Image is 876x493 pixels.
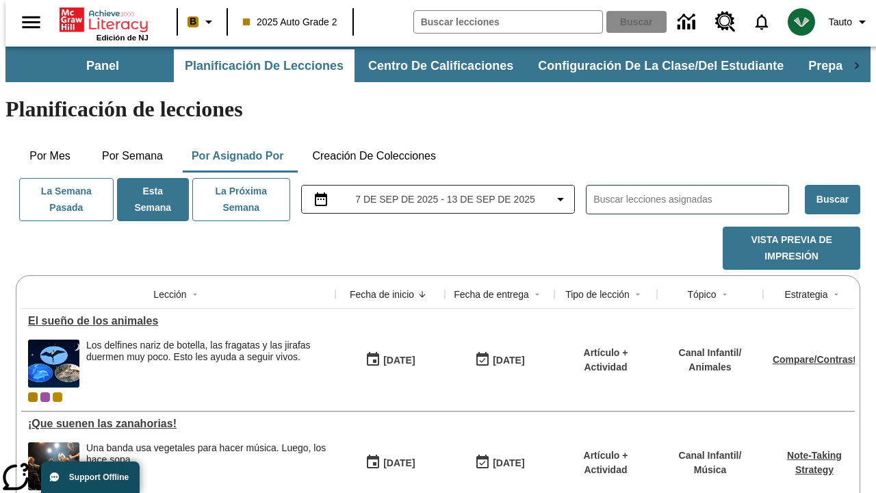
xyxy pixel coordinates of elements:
div: [DATE] [383,352,415,369]
div: Fecha de inicio [350,288,414,301]
div: Lección [153,288,186,301]
div: El sueño de los animales [28,315,328,327]
div: Los delfines nariz de botella, las fragatas y las jirafas duermen muy poco. Esto les ayuda a segu... [86,340,328,363]
button: Vista previa de impresión [723,227,860,270]
p: Música [679,463,742,477]
button: Panel [34,49,171,82]
button: Configuración de la clase/del estudiante [527,49,795,82]
a: El sueño de los animales, Lecciones [28,315,328,327]
button: 09/07/25: Último día en que podrá accederse la lección [470,450,529,476]
button: Sort [187,286,203,303]
div: ¡Que suenen las zanahorias! [28,418,328,430]
h1: Planificación de lecciones [5,97,871,122]
button: 09/12/25: Primer día en que estuvo disponible la lección [361,347,420,373]
div: Estrategia [784,288,827,301]
p: Canal Infantil / [679,346,742,360]
button: Buscar [805,185,860,214]
p: Artículo + Actividad [561,448,650,477]
a: Portada [60,6,149,34]
button: Por asignado por [181,140,295,173]
button: La semana pasada [19,178,114,221]
div: Una banda usa vegetales para hacer música. Luego, los hace sopa. [86,442,328,490]
p: Canal Infantil / [679,448,742,463]
button: Centro de calificaciones [357,49,524,82]
button: Boost El color de la clase es anaranjado claro. Cambiar el color de la clase. [182,10,222,34]
svg: Collapse Date Range Filter [552,191,569,207]
a: Centro de recursos, Se abrirá en una pestaña nueva. [707,3,744,40]
button: 09/07/25: Primer día en que estuvo disponible la lección [361,450,420,476]
button: Por semana [91,140,174,173]
button: Sort [828,286,845,303]
button: Abrir el menú lateral [11,2,51,42]
button: La próxima semana [192,178,290,221]
input: Buscar campo [414,11,602,33]
div: Tipo de lección [565,288,630,301]
span: Support Offline [69,472,129,482]
div: Subbarra de navegación [33,49,843,82]
div: Pestañas siguientes [843,49,871,82]
button: Planificación de lecciones [174,49,355,82]
button: Sort [630,286,646,303]
div: [DATE] [493,455,524,472]
button: Perfil/Configuración [823,10,876,34]
div: [DATE] [383,455,415,472]
img: avatar image [788,8,815,36]
div: [DATE] [493,352,524,369]
div: Fecha de entrega [454,288,529,301]
a: Compare/Contrast [773,354,856,365]
a: Centro de información [669,3,707,41]
span: Tauto [829,15,852,29]
button: 09/12/25: Último día en que podrá accederse la lección [470,347,529,373]
div: Clase actual [28,392,38,402]
div: OL 2025 Auto Grade 3 [40,392,50,402]
a: Notificaciones [744,4,780,40]
p: Animales [679,360,742,375]
span: Edición de NJ [96,34,149,42]
button: Por mes [16,140,84,173]
div: Portada [60,5,149,42]
p: Artículo + Actividad [561,346,650,375]
span: 2025 Auto Grade 2 [243,15,337,29]
img: Fotos de una fragata, dos delfines nariz de botella y una jirafa sobre un fondo de noche estrellada. [28,340,79,388]
div: New 2025 class [53,392,62,402]
button: Sort [414,286,430,303]
div: Tópico [687,288,716,301]
button: Seleccione el intervalo de fechas opción del menú [307,191,569,207]
a: Note-Taking Strategy [787,450,842,475]
span: B [190,13,196,30]
img: Un grupo de personas vestidas de negro toca música en un escenario. [28,442,79,490]
button: Creación de colecciones [301,140,447,173]
button: Escoja un nuevo avatar [780,4,823,40]
button: Esta semana [117,178,189,221]
span: 7 de sep de 2025 - 13 de sep de 2025 [355,192,535,207]
input: Buscar lecciones asignadas [593,190,788,210]
div: Los delfines nariz de botella, las fragatas y las jirafas duermen muy poco. Esto les ayuda a segu... [86,340,328,388]
button: Sort [717,286,733,303]
div: Una banda usa vegetales para hacer música. Luego, los hace sopa. [86,442,328,466]
button: Support Offline [41,462,140,493]
a: ¡Que suenen las zanahorias!, Lecciones [28,418,328,430]
button: Sort [529,286,545,303]
div: Subbarra de navegación [5,47,871,82]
